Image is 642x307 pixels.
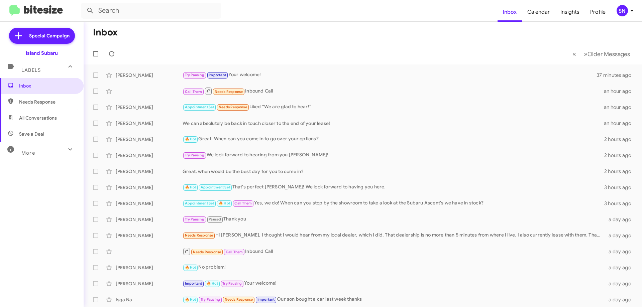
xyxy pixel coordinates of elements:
[183,103,604,111] div: Liked “We are glad to hear!”
[116,200,183,207] div: [PERSON_NAME]
[185,265,196,270] span: 🔥 Hot
[185,137,196,141] span: 🔥 Hot
[584,50,587,58] span: »
[605,232,637,239] div: a day ago
[185,105,214,109] span: Appointment Set
[185,73,204,77] span: Try Pausing
[19,83,76,89] span: Inbox
[219,105,247,109] span: Needs Response
[604,104,637,111] div: an hour ago
[183,247,605,256] div: Inbound Call
[183,199,604,207] div: Yes, we do! When can you stop by the showroom to take a look at the Subaru Ascent's we have in st...
[185,233,213,238] span: Needs Response
[597,72,637,79] div: 37 minutes ago
[116,152,183,159] div: [PERSON_NAME]
[604,152,637,159] div: 2 hours ago
[605,296,637,303] div: a day ago
[234,201,252,205] span: Call Them
[21,67,41,73] span: Labels
[585,2,611,22] a: Profile
[185,153,204,157] span: Try Pausing
[116,168,183,175] div: [PERSON_NAME]
[257,297,275,302] span: Important
[116,136,183,143] div: [PERSON_NAME]
[222,281,242,286] span: Try Pausing
[183,151,604,159] div: We look forward to hearing from you [PERSON_NAME]!
[605,216,637,223] div: a day ago
[116,296,183,303] div: Isqa Na
[185,201,214,205] span: Appointment Set
[19,115,57,121] span: All Conversations
[185,297,196,302] span: 🔥 Hot
[226,250,243,254] span: Call Them
[215,90,243,94] span: Needs Response
[9,28,75,44] a: Special Campaign
[26,50,58,56] div: Island Subaru
[201,297,220,302] span: Try Pausing
[617,5,628,16] div: SN
[522,2,555,22] a: Calendar
[116,280,183,287] div: [PERSON_NAME]
[604,184,637,191] div: 3 hours ago
[116,232,183,239] div: [PERSON_NAME]
[604,168,637,175] div: 2 hours ago
[572,50,576,58] span: «
[605,280,637,287] div: a day ago
[604,88,637,95] div: an hour ago
[19,99,76,105] span: Needs Response
[183,135,604,143] div: Great! When can you come in to go over your options?
[183,215,605,223] div: Thank you
[183,183,604,191] div: That's perfect [PERSON_NAME]! We look forward to having you here.
[193,250,221,254] span: Needs Response
[185,90,202,94] span: Call Them
[21,150,35,156] span: More
[605,248,637,255] div: a day ago
[183,71,597,79] div: Your welcome!
[183,264,605,271] div: No problem!
[19,131,44,137] span: Save a Deal
[116,120,183,127] div: [PERSON_NAME]
[116,264,183,271] div: [PERSON_NAME]
[183,87,604,95] div: Inbound Call
[580,47,634,61] button: Next
[219,201,230,205] span: 🔥 Hot
[498,2,522,22] a: Inbox
[183,232,605,239] div: Hi [PERSON_NAME], I thought I would hear from my local dealer, which I did. That dealership is no...
[587,50,630,58] span: Older Messages
[185,185,196,189] span: 🔥 Hot
[207,281,218,286] span: 🔥 Hot
[116,216,183,223] div: [PERSON_NAME]
[183,120,604,127] div: We can absolutely be back in touch closer to the end of your lease!
[611,5,635,16] button: SN
[185,281,202,286] span: Important
[185,217,204,221] span: Try Pausing
[604,200,637,207] div: 3 hours ago
[116,104,183,111] div: [PERSON_NAME]
[209,73,226,77] span: Important
[81,3,221,19] input: Search
[116,72,183,79] div: [PERSON_NAME]
[29,32,70,39] span: Special Campaign
[605,264,637,271] div: a day ago
[225,297,253,302] span: Needs Response
[604,136,637,143] div: 2 hours ago
[569,47,634,61] nav: Page navigation example
[604,120,637,127] div: an hour ago
[183,296,605,303] div: Our son bought a car last week thanks
[93,27,118,38] h1: Inbox
[183,168,604,175] div: Great, when would be the best day for you to come in?
[183,280,605,287] div: Your welcome!
[568,47,580,61] button: Previous
[555,2,585,22] a: Insights
[116,184,183,191] div: [PERSON_NAME]
[201,185,230,189] span: Appointment Set
[209,217,221,221] span: Paused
